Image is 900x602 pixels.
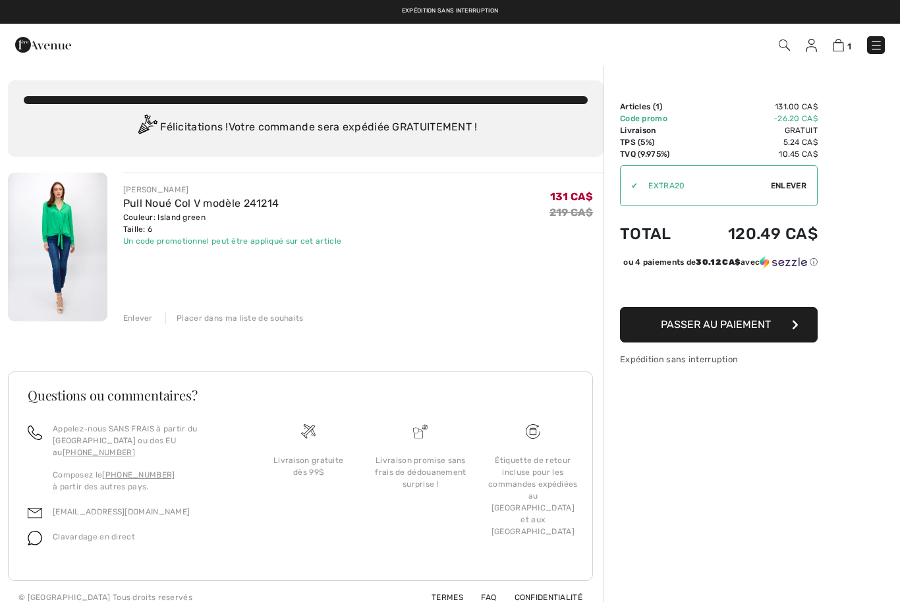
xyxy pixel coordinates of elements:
[549,206,593,219] s: 219 CA$
[402,7,498,14] a: Expédition sans interruption
[806,39,817,52] img: Mes infos
[661,318,771,331] span: Passer au paiement
[692,113,818,124] td: -26.20 CA$
[53,532,135,541] span: Clavardage en direct
[15,38,71,50] a: 1ère Avenue
[102,470,175,479] a: [PHONE_NUMBER]
[771,180,806,192] span: Enlever
[499,593,583,602] a: Confidentialité
[833,37,851,53] a: 1
[24,115,588,141] div: Félicitations ! Votre commande sera expédiée GRATUITEMENT !
[123,211,342,235] div: Couleur: Island green Taille: 6
[620,113,692,124] td: Code promo
[28,389,573,402] h3: Questions ou commentaires?
[165,312,304,324] div: Placer dans ma liste de souhaits
[53,469,237,493] p: Composez le à partir des autres pays.
[620,307,818,342] button: Passer au paiement
[620,211,692,256] td: Total
[123,235,342,247] div: Un code promotionnel peut être appliqué sur cet article
[760,256,807,268] img: Sezzle
[123,312,153,324] div: Enlever
[638,166,771,205] input: Code promo
[263,454,354,478] div: Livraison gratuite dès 99$
[63,448,135,457] a: [PHONE_NUMBER]
[620,256,818,273] div: ou 4 paiements de30.12 CA$avecSezzle Cliquez pour en savoir plus sur Sezzle
[28,531,42,545] img: chat
[465,593,496,602] a: FAQ
[620,273,818,302] iframe: PayPal-paypal
[550,190,593,203] span: 131 CA$
[656,102,660,111] span: 1
[692,101,818,113] td: 131.00 CA$
[53,507,190,516] a: [EMAIL_ADDRESS][DOMAIN_NAME]
[620,353,818,366] div: Expédition sans interruption
[413,424,428,439] img: Livraison promise sans frais de dédouanement surprise&nbsp;!
[134,115,160,141] img: Congratulation2.svg
[123,184,342,196] div: [PERSON_NAME]
[488,454,578,537] div: Étiquette de retour incluse pour les commandes expédiées au [GEOGRAPHIC_DATA] et aux [GEOGRAPHIC_...
[28,425,42,440] img: call
[620,101,692,113] td: Articles ( )
[692,136,818,148] td: 5.24 CA$
[696,258,741,267] span: 30.12 CA$
[692,211,818,256] td: 120.49 CA$
[620,148,692,160] td: TVQ (9.975%)
[870,39,883,52] img: Menu
[28,506,42,520] img: email
[123,197,279,209] a: Pull Noué Col V modèle 241214
[301,424,316,439] img: Livraison gratuite dès 99$
[833,39,844,51] img: Panier d'achat
[375,454,466,490] div: Livraison promise sans frais de dédouanement surprise !
[692,148,818,160] td: 10.45 CA$
[620,136,692,148] td: TPS (5%)
[526,424,540,439] img: Livraison gratuite dès 99$
[692,124,818,136] td: Gratuit
[15,32,71,58] img: 1ère Avenue
[623,256,818,268] div: ou 4 paiements de avec
[53,423,237,458] p: Appelez-nous SANS FRAIS à partir du [GEOGRAPHIC_DATA] ou des EU au
[8,173,107,321] img: Pull Noué Col V modèle 241214
[416,593,463,602] a: Termes
[621,180,638,192] div: ✔
[620,124,692,136] td: Livraison
[779,40,790,51] img: Recherche
[847,41,851,51] span: 1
